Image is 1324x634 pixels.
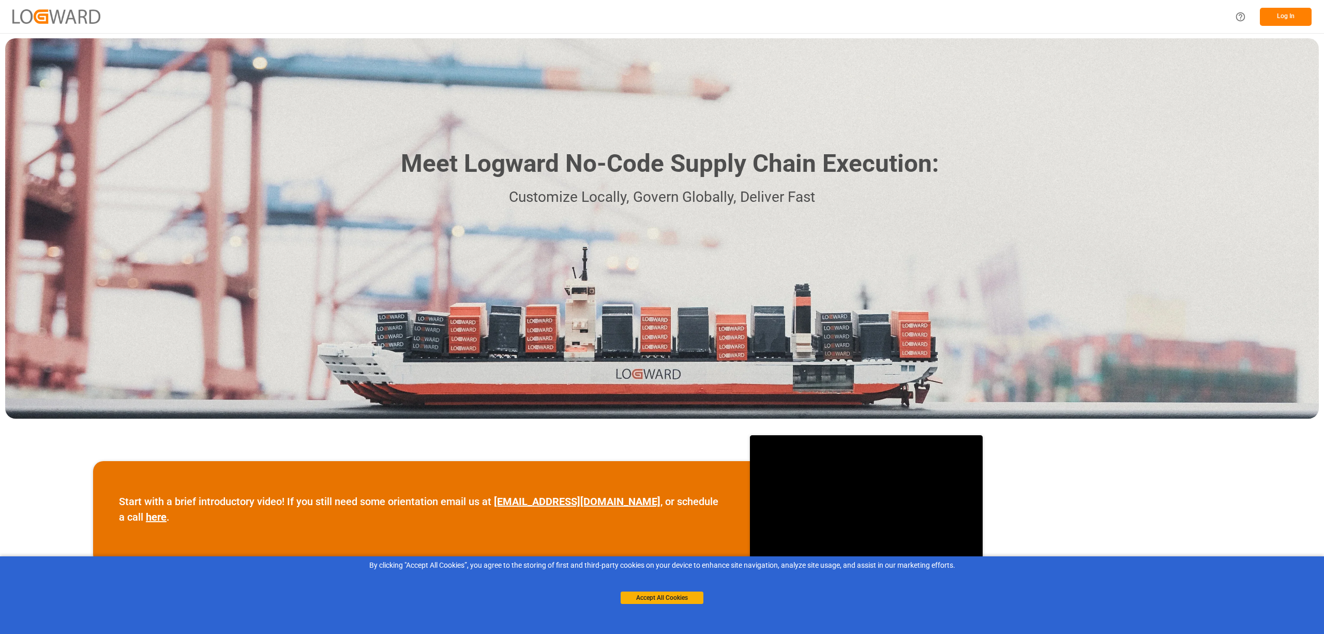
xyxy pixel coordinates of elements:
p: Start with a brief introductory video! If you still need some orientation email us at , or schedu... [119,494,724,525]
p: Customize Locally, Govern Globally, Deliver Fast [385,186,939,209]
a: here [146,511,167,523]
img: Logward_new_orange.png [12,9,100,23]
button: Help Center [1229,5,1252,28]
button: Log In [1260,8,1312,26]
h1: Meet Logward No-Code Supply Chain Execution: [401,145,939,182]
div: By clicking "Accept All Cookies”, you agree to the storing of first and third-party cookies on yo... [7,560,1317,571]
a: [EMAIL_ADDRESS][DOMAIN_NAME] [494,495,660,508]
button: Accept All Cookies [621,592,703,604]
